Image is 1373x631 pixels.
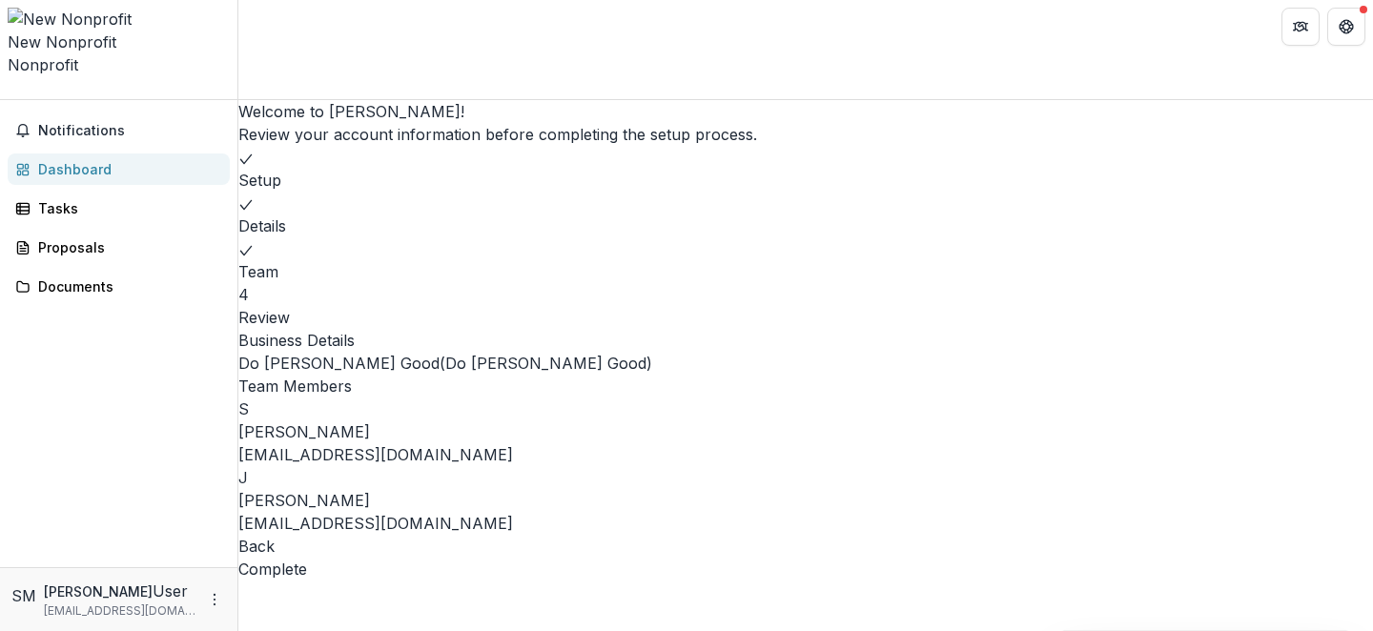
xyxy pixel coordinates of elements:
[38,237,215,257] div: Proposals
[238,123,1373,146] p: Review your account information before completing the setup process.
[238,420,1373,443] p: [PERSON_NAME]
[8,55,78,74] span: Nonprofit
[238,329,1373,352] h4: Business Details
[238,306,1373,329] h3: Review
[38,276,215,296] div: Documents
[8,8,230,31] img: New Nonprofit
[238,558,307,580] button: Complete
[238,146,1373,329] div: Progress
[238,375,1373,397] h4: Team Members
[153,580,188,602] p: User
[44,602,195,620] p: [EMAIL_ADDRESS][DOMAIN_NAME]
[238,512,1373,535] p: [EMAIL_ADDRESS][DOMAIN_NAME]
[238,466,1373,489] p: J
[238,352,1373,375] p: Do [PERSON_NAME] Good (Do [PERSON_NAME] Good)
[8,115,230,146] button: Notifications
[1327,8,1365,46] button: Get Help
[8,271,230,302] a: Documents
[238,489,1373,512] p: [PERSON_NAME]
[238,443,1373,466] p: [EMAIL_ADDRESS][DOMAIN_NAME]
[1281,8,1320,46] button: Partners
[238,169,1373,192] h3: Setup
[38,123,222,139] span: Notifications
[11,584,36,607] div: Shuja Moore
[238,260,1373,283] h3: Team
[8,153,230,185] a: Dashboard
[238,283,1373,306] div: 4
[8,232,230,263] a: Proposals
[203,588,226,611] button: More
[238,214,1373,237] h3: Details
[38,159,215,179] div: Dashboard
[44,581,153,601] p: [PERSON_NAME]
[38,198,215,218] div: Tasks
[8,31,230,53] div: New Nonprofit
[238,100,1373,123] h2: Welcome to [PERSON_NAME]!
[238,397,1373,420] p: S
[238,535,275,558] button: Back
[8,193,230,224] a: Tasks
